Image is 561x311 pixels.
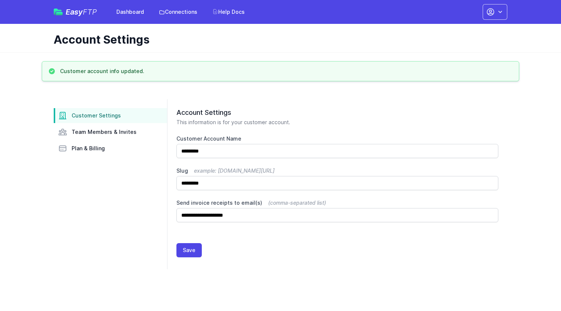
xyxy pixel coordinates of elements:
[66,8,97,16] span: Easy
[176,243,202,257] button: Save
[72,112,121,119] span: Customer Settings
[208,5,249,19] a: Help Docs
[54,33,501,46] h1: Account Settings
[72,145,105,152] span: Plan & Billing
[60,67,144,75] h3: Customer account info updated.
[176,167,498,175] label: Slug
[54,9,63,15] img: easyftp_logo.png
[176,108,498,117] h2: Account Settings
[54,8,97,16] a: EasyFTP
[83,7,97,16] span: FTP
[54,108,167,123] a: Customer Settings
[54,125,167,139] a: Team Members & Invites
[72,128,137,136] span: Team Members & Invites
[268,200,326,206] span: (comma-separated list)
[176,199,498,207] label: Send invoice receipts to email(s)
[154,5,202,19] a: Connections
[112,5,148,19] a: Dashboard
[176,119,498,126] p: This information is for your customer account.
[176,135,498,142] label: Customer Account Name
[54,141,167,156] a: Plan & Billing
[194,167,275,174] span: example: [DOMAIN_NAME][URL]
